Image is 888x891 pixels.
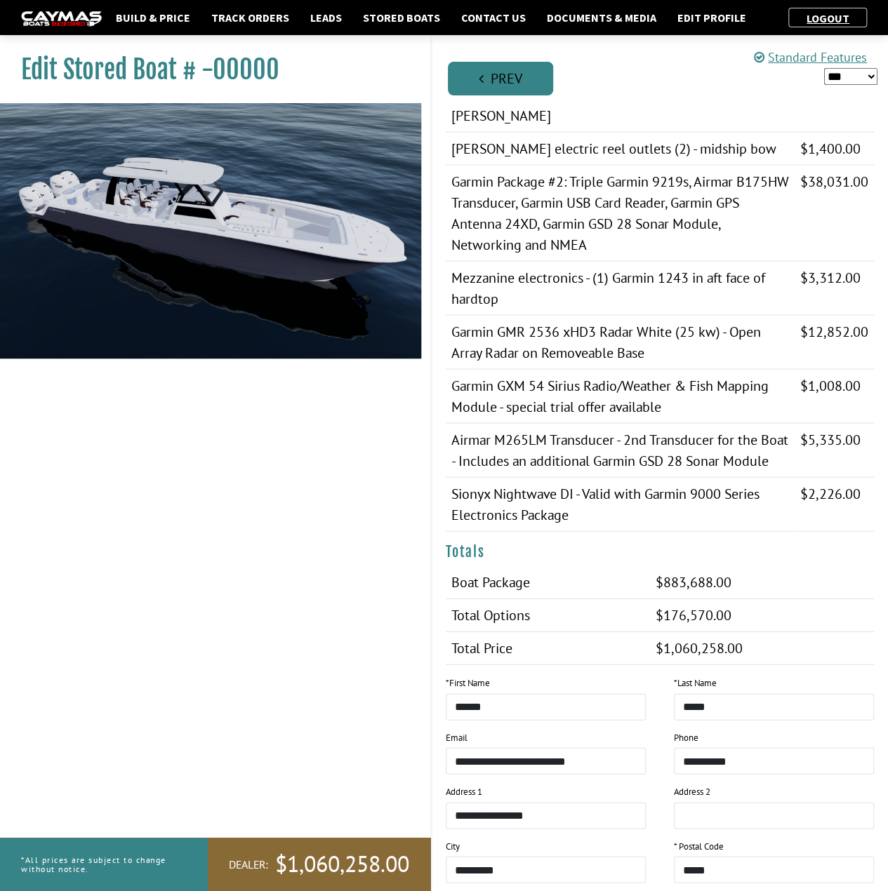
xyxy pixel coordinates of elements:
[446,784,482,798] label: Address 1
[21,848,176,880] p: *All prices are subject to change without notice.
[446,477,795,531] td: Sionyx Nightwave DI - Valid with Garmin 9000 Series Electronics Package
[21,54,395,86] h1: Edit Stored Boat # -00000
[674,784,710,798] label: Address 2
[446,315,795,369] td: Garmin GMR 2536 xHD3 Radar White (25 kw) - Open Array Radar on Removeable Base
[656,605,731,624] span: $176,570.00
[303,8,349,27] a: Leads
[540,8,663,27] a: Documents & Media
[800,376,861,394] span: $1,008.00
[800,11,856,25] a: Logout
[800,268,861,286] span: $3,312.00
[446,369,795,423] td: Garmin GXM 54 Sirius Radio/Weather & Fish Mapping Module - special trial offer available
[670,8,753,27] a: Edit Profile
[446,423,795,477] td: Airmar M265LM Transducer - 2nd Transducer for the Boat - Includes an additional Garmin GSD 28 Son...
[21,11,102,26] img: caymas-dealer-connect-2ed40d3bc7270c1d8d7ffb4b79bf05adc795679939227970def78ec6f6c03838.gif
[208,838,430,891] a: Dealer:$1,060,258.00
[656,638,743,657] span: $1,060,258.00
[446,261,795,315] td: Mezzanine electronics - (1) Garmin 1243 in aft face of hardtop
[446,730,468,744] label: Email
[674,730,698,744] label: Phone
[446,565,651,598] td: Boat Package
[800,484,861,502] span: $2,226.00
[446,839,460,853] label: City
[674,676,717,690] label: Last Name
[800,172,868,190] span: $38,031.00
[109,8,197,27] a: Build & Price
[448,62,553,95] a: Prev
[356,8,447,27] a: Stored Boats
[275,850,409,879] span: $1,060,258.00
[229,857,268,872] span: Dealer:
[446,598,651,631] td: Total Options
[800,322,868,340] span: $12,852.00
[454,8,533,27] a: Contact Us
[446,676,490,690] label: First Name
[754,49,867,65] a: Standard Features
[674,839,724,853] label: * Postal Code
[800,139,861,157] span: $1,400.00
[656,572,731,591] span: $883,688.00
[446,165,795,261] td: Garmin Package #2: Triple Garmin 9219s, Airmar B175HW Transducer, Garmin USB Card Reader, Garmin ...
[446,132,795,165] td: [PERSON_NAME] electric reel outlets (2) - midship bow
[800,430,861,448] span: $5,335.00
[446,631,651,664] td: Total Price
[204,8,296,27] a: Track Orders
[446,542,875,560] h4: Totals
